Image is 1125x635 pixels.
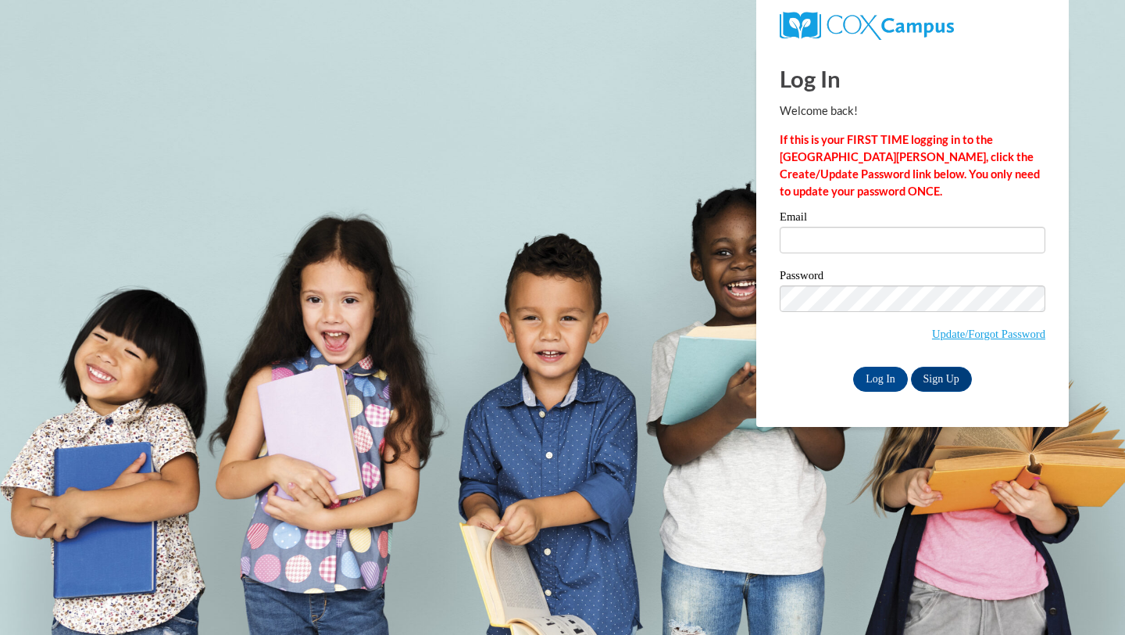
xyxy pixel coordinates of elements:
a: COX Campus [780,18,954,31]
label: Email [780,211,1045,227]
a: Update/Forgot Password [932,328,1045,340]
input: Log In [853,367,908,392]
h1: Log In [780,63,1045,95]
a: Sign Up [911,367,972,392]
p: Welcome back! [780,102,1045,120]
label: Password [780,270,1045,285]
strong: If this is your FIRST TIME logging in to the [GEOGRAPHIC_DATA][PERSON_NAME], click the Create/Upd... [780,133,1040,198]
img: COX Campus [780,12,954,40]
